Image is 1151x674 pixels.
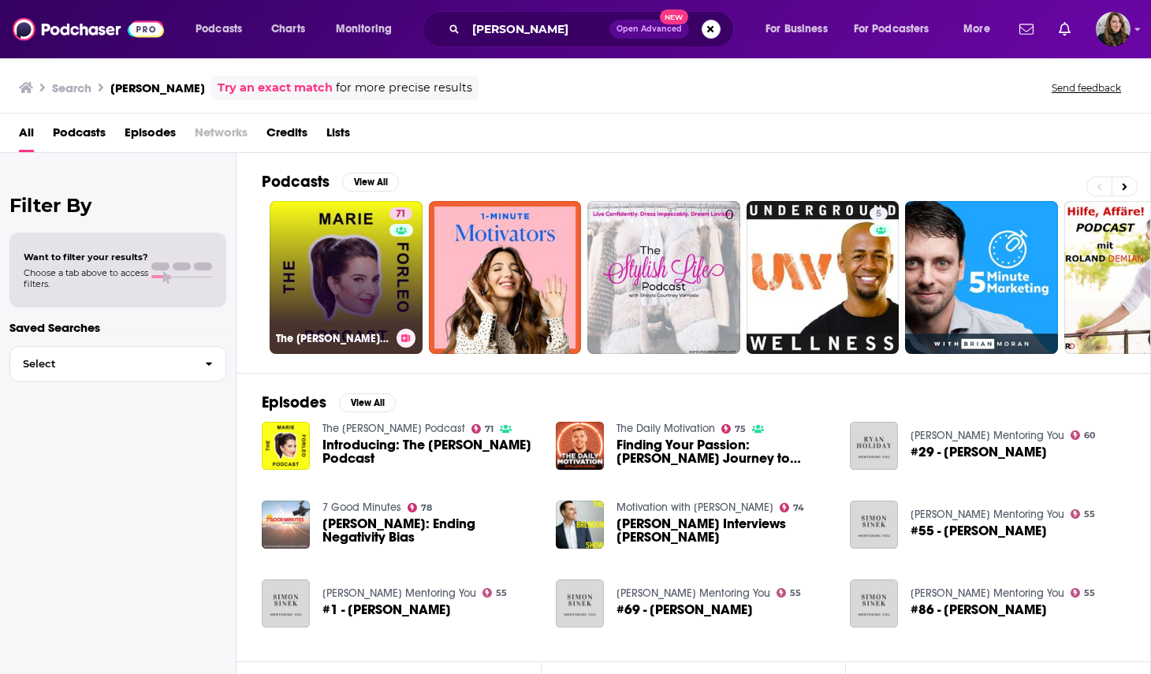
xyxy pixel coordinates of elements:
a: 71 [389,207,412,220]
button: open menu [325,17,412,42]
img: User Profile [1096,12,1131,47]
div: Search podcasts, credits, & more... [438,11,749,47]
div: 0 [725,207,734,348]
button: open menu [952,17,1010,42]
h3: The [PERSON_NAME] Podcast [276,332,390,345]
a: Show notifications dropdown [1013,16,1040,43]
button: open menu [184,17,263,42]
span: New [660,9,688,24]
input: Search podcasts, credits, & more... [466,17,609,42]
span: Charts [271,18,305,40]
a: 0 [587,201,740,354]
button: Open AdvancedNew [609,20,689,39]
span: More [963,18,990,40]
span: 5 [876,207,881,222]
button: open menu [844,17,952,42]
a: 5 [747,201,900,354]
span: 71 [396,207,406,222]
span: Logged in as spectaclecreative [1096,12,1131,47]
button: Show profile menu [1096,12,1131,47]
a: Charts [261,17,315,42]
span: Open Advanced [616,25,682,33]
span: Podcasts [196,18,242,40]
span: Monitoring [336,18,392,40]
a: 71The [PERSON_NAME] Podcast [270,201,423,354]
span: For Podcasters [854,18,929,40]
button: open menu [754,17,847,42]
a: 5 [870,207,888,220]
img: Podchaser - Follow, Share and Rate Podcasts [13,14,164,44]
a: Show notifications dropdown [1052,16,1077,43]
span: For Business [765,18,828,40]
